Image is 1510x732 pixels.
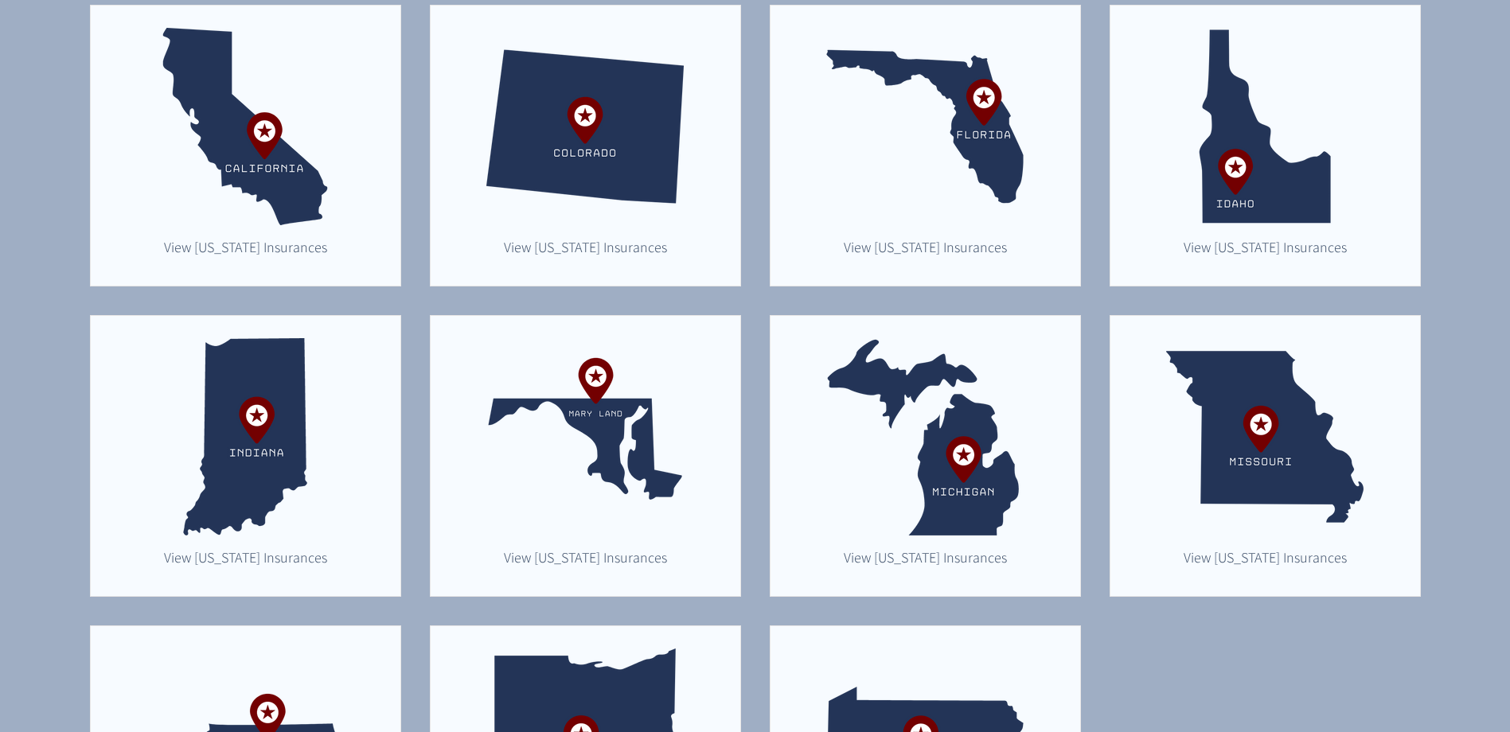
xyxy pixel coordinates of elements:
[504,548,667,567] span: View [US_STATE] Insurances
[495,235,676,259] a: View Colorado Insurances
[1166,28,1364,225] img: TelebehavioralHealth.US Placeholder
[1184,238,1347,256] span: View [US_STATE] Insurances
[146,338,344,535] img: TelebehavioralHealth.US Placeholder
[835,545,1016,569] a: View Michigan Insurances
[1175,545,1356,569] a: View Missouri Insurances
[486,28,684,225] img: TelebehavioralHealth.US Placeholder
[164,238,327,256] span: View [US_STATE] Insurances
[495,545,676,569] a: View Maryland Insurances
[504,238,667,256] span: View [US_STATE] Insurances
[155,235,336,259] a: View California Insurances
[1184,548,1347,567] span: View [US_STATE] Insurances
[164,548,327,567] span: View [US_STATE] Insurances
[486,338,684,535] img: TelebehavioralHealth.US Placeholder
[835,235,1016,259] a: View Florida Insurances
[844,238,1007,256] span: View [US_STATE] Insurances
[146,28,344,225] img: TelebehavioralHealth.US Placeholder
[155,545,336,569] a: View Indiana Insurances
[1166,338,1364,535] img: TelebehavioralHealth.US Placeholder
[1175,235,1356,259] a: View Idaho Insurances
[826,338,1024,535] img: TelebehavioralHealth.US Placeholder
[826,28,1024,225] img: TelebehavioralHealth.US Placeholder
[844,548,1007,567] span: View [US_STATE] Insurances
